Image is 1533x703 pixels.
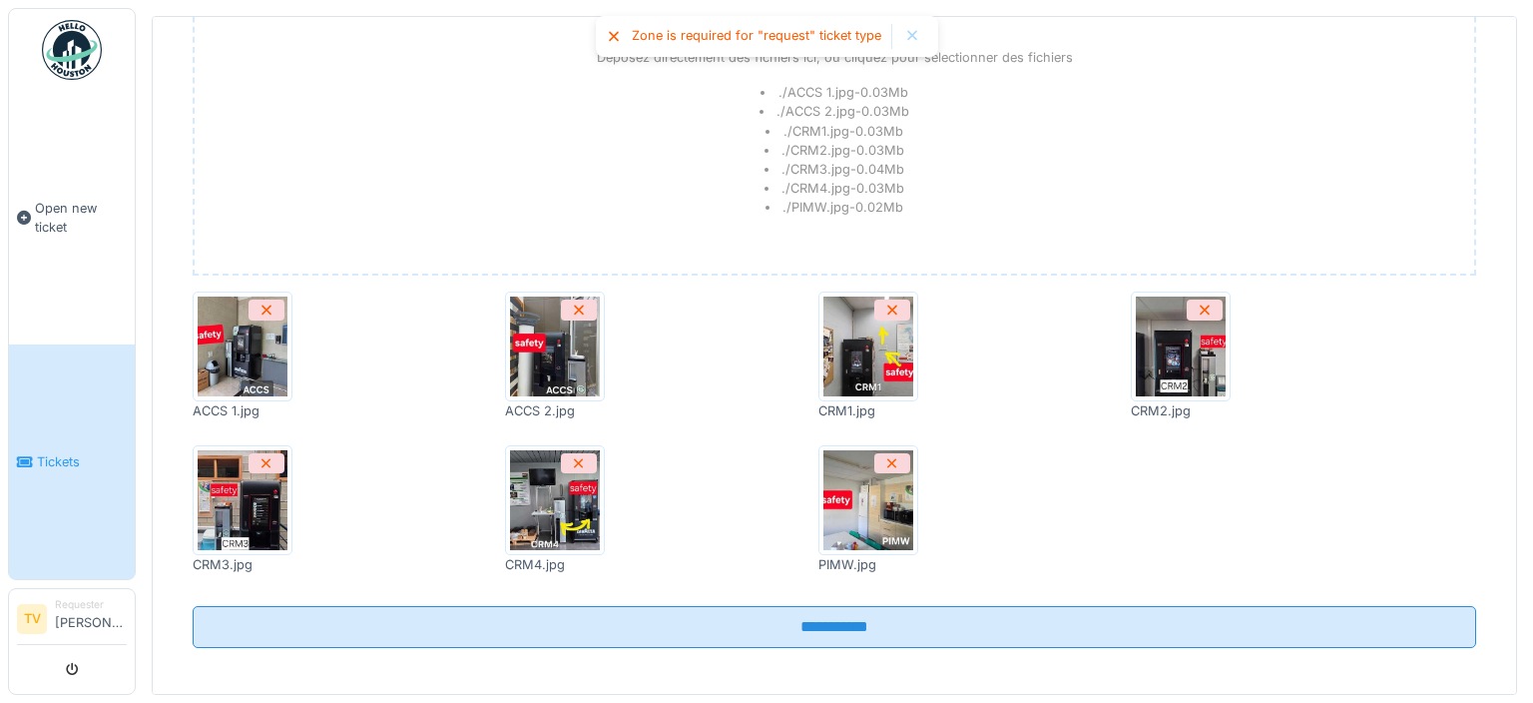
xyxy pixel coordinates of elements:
[765,141,905,160] li: ./CRM2.jpg - 0.03 Mb
[1136,297,1226,396] img: yzdjcpdnv18vao6n7u4gjitqqsv3
[35,199,127,237] span: Open new ticket
[193,555,292,574] div: CRM3.jpg
[55,597,127,612] div: Requester
[766,198,904,217] li: ./PIMW.jpg - 0.02 Mb
[818,401,918,420] div: CRM1.jpg
[765,160,905,179] li: ./CRM3.jpg - 0.04 Mb
[17,597,127,645] a: TV Requester[PERSON_NAME]
[823,450,913,550] img: ppoy1l4n3apzugi2rgzx2uyiw6ry
[9,91,135,345] a: Open new ticket
[55,597,127,640] li: [PERSON_NAME]
[765,179,905,198] li: ./CRM4.jpg - 0.03 Mb
[42,20,102,80] img: Badge_color-CXgf-gQk.svg
[818,555,918,574] div: PIMW.jpg
[505,555,605,574] div: CRM4.jpg
[597,48,1073,67] p: Déposez directement des fichiers ici, ou cliquez pour sélectionner des fichiers
[632,28,881,45] div: Zone is required for "request" ticket type
[510,297,600,396] img: zc1gi83mjdfcp44y3tdxc7hsny0s
[1131,401,1231,420] div: CRM2.jpg
[198,297,287,396] img: u1ufyaqe0nvrtpq1xfxizptwz3gl
[37,452,127,471] span: Tickets
[766,122,903,141] li: ./CRM1.jpg - 0.03 Mb
[761,83,908,102] li: ./ACCS 1.jpg - 0.03 Mb
[17,604,47,634] li: TV
[9,345,135,579] a: Tickets
[823,297,913,396] img: yzu8eozhjv8ycyodzobgezof5jc7
[193,401,292,420] div: ACCS 1.jpg
[505,401,605,420] div: ACCS 2.jpg
[510,450,600,550] img: 6fv8af1yloqtlmaolitd6u9buyjc
[760,102,910,121] li: ./ACCS 2.jpg - 0.03 Mb
[198,450,287,550] img: q6oacfwuq7eb5u7gsnjhxcfjblql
